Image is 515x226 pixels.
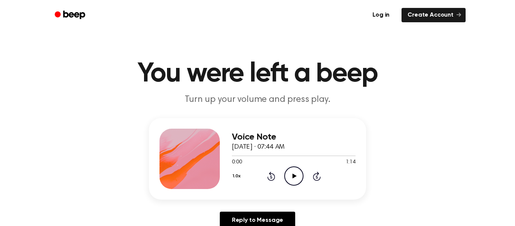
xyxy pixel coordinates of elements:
a: Beep [49,8,92,23]
span: 1:14 [346,158,356,166]
h1: You were left a beep [64,60,451,88]
a: Create Account [402,8,466,22]
p: Turn up your volume and press play. [113,94,402,106]
a: Log in [365,6,397,24]
h3: Voice Note [232,132,356,142]
button: 1.0x [232,170,243,183]
span: [DATE] · 07:44 AM [232,144,285,151]
span: 0:00 [232,158,242,166]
